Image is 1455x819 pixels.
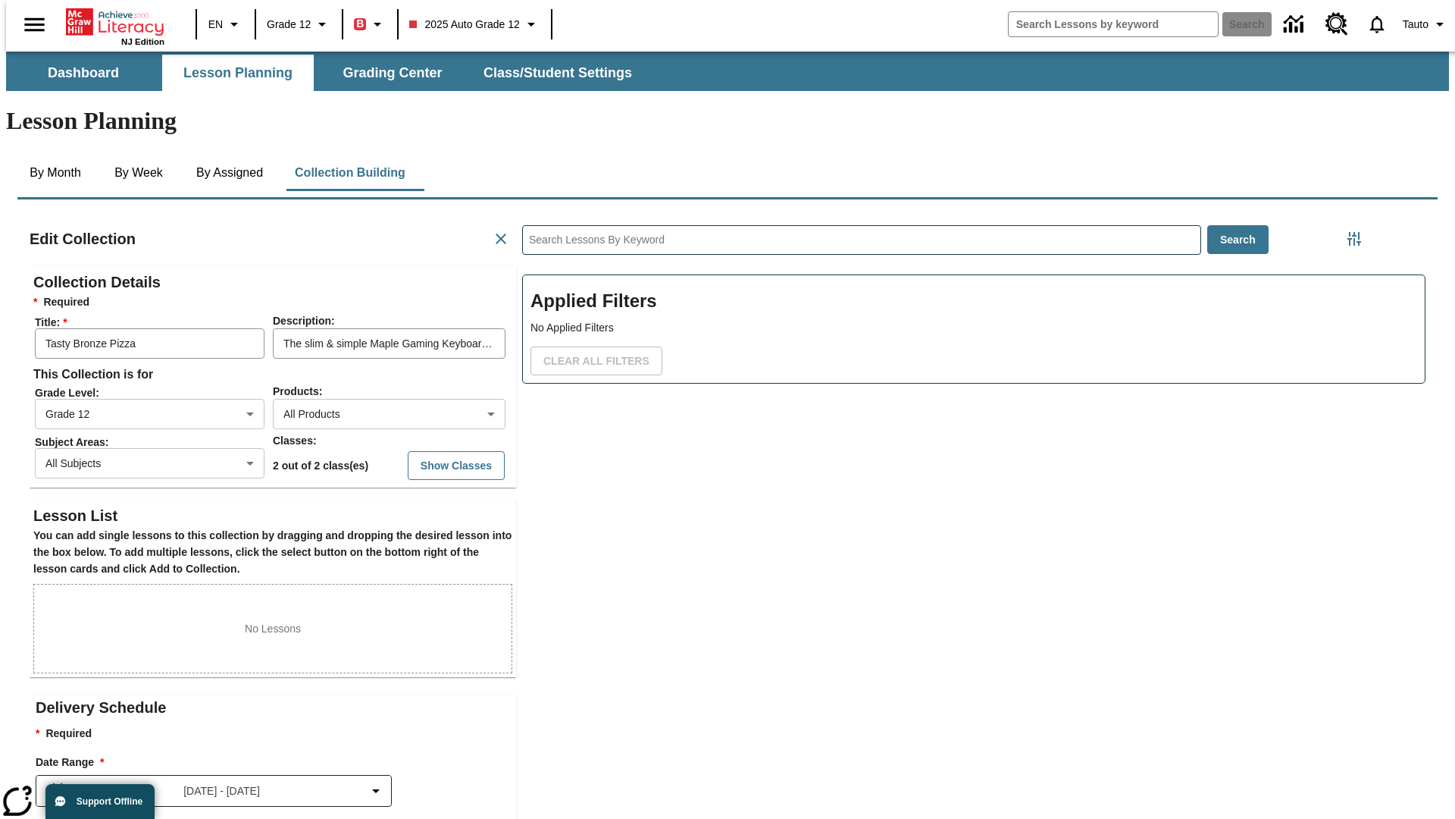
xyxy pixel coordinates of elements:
[6,107,1449,135] h1: Lesson Planning
[35,436,271,448] span: Subject Areas :
[36,695,516,720] h2: Delivery Schedule
[273,328,505,359] input: Description
[522,275,1425,384] div: Applied Filters
[33,504,512,528] h2: Lesson List
[17,155,93,191] button: By Month
[202,11,250,38] button: Language: EN, Select a language
[30,227,136,251] h2: Edit Collection
[162,55,314,91] button: Lesson Planning
[6,52,1449,91] div: SubNavbar
[1357,5,1397,44] a: Notifications
[1339,224,1369,254] button: Filters Side menu
[261,11,337,38] button: Grade: Grade 12, Select a grade
[101,155,177,191] button: By Week
[35,399,264,429] div: Grade 12
[35,316,271,328] span: Title :
[66,5,164,46] div: Home
[486,224,516,254] button: Cancel
[36,755,516,771] h3: Date Range
[48,64,119,82] span: Dashboard
[33,528,512,578] h6: You can add single lessons to this collection by dragging and dropping the desired lesson into th...
[530,320,1417,336] p: No Applied Filters
[356,14,364,33] span: B
[530,283,1417,320] h2: Applied Filters
[36,726,516,742] p: Required
[77,796,142,807] span: Support Offline
[403,11,546,38] button: Class: 2025 Auto Grade 12, Select your class
[273,435,317,447] span: Classes :
[367,782,385,800] svg: Collapse Date Range Filter
[184,155,275,191] button: By Assigned
[35,448,264,479] div: All Subjects
[483,64,632,82] span: Class/Student Settings
[183,64,293,82] span: Lesson Planning
[183,783,260,799] span: [DATE] - [DATE]
[8,55,159,91] button: Dashboard
[1009,12,1218,36] input: search field
[35,387,271,399] span: Grade Level :
[33,270,512,294] h2: Collection Details
[1207,225,1269,255] button: Search
[45,784,155,819] button: Support Offline
[12,2,57,47] button: Open side menu
[283,155,418,191] button: Collection Building
[317,55,468,91] button: Grading Center
[409,17,519,33] span: 2025 Auto Grade 12
[273,458,368,474] p: 2 out of 2 class(es)
[42,782,385,800] button: Select the date range menu item
[267,17,311,33] span: Grade 12
[33,364,512,385] h6: This Collection is for
[245,621,301,637] p: No Lessons
[1275,4,1316,45] a: Data Center
[6,55,646,91] div: SubNavbar
[273,385,322,397] span: Products :
[1316,4,1357,45] a: Resource Center, Will open in new tab
[273,315,335,327] span: Description :
[471,55,644,91] button: Class/Student Settings
[273,399,505,429] div: All Products
[35,328,264,359] input: Title
[1403,17,1428,33] span: Tauto
[523,226,1200,254] input: Search Lessons By Keyword
[33,294,512,311] h6: Required
[343,64,442,82] span: Grading Center
[408,451,505,481] button: Show Classes
[1397,11,1455,38] button: Profile/Settings
[208,17,223,33] span: EN
[66,7,164,37] a: Home
[348,11,393,38] button: Boost Class color is red. Change class color
[121,37,164,46] span: NJ Edition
